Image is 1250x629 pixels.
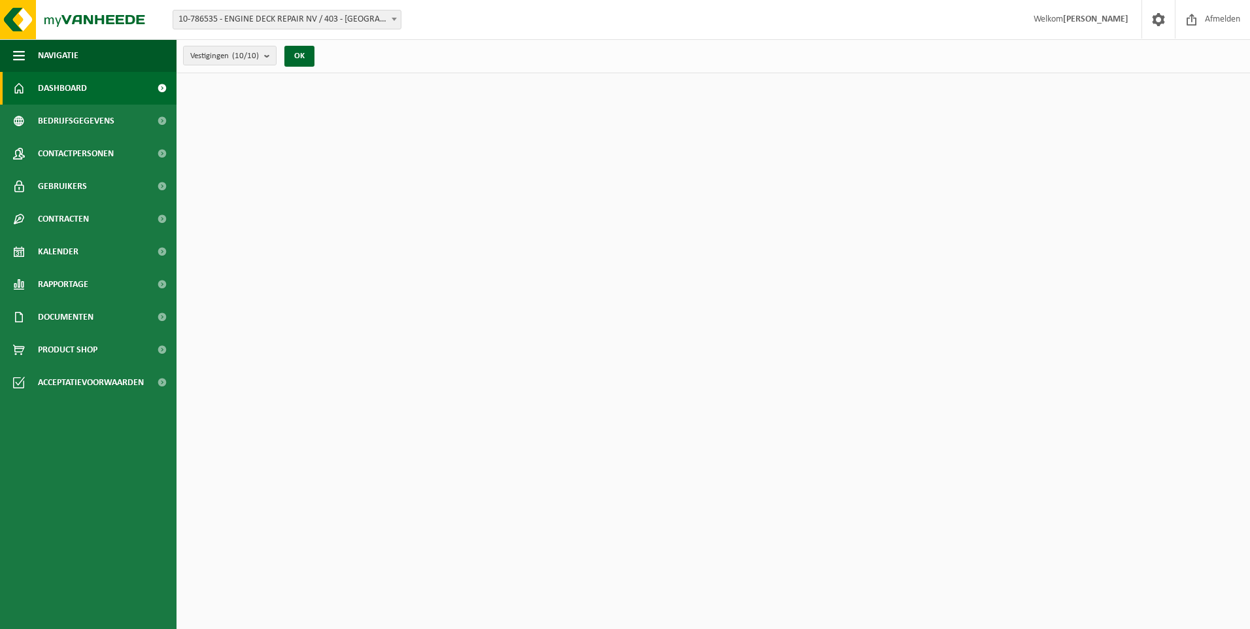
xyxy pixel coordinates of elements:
[173,10,401,29] span: 10-786535 - ENGINE DECK REPAIR NV / 403 - ANTWERPEN
[1063,14,1128,24] strong: [PERSON_NAME]
[38,268,88,301] span: Rapportage
[38,137,114,170] span: Contactpersonen
[38,39,78,72] span: Navigatie
[38,203,89,235] span: Contracten
[183,46,277,65] button: Vestigingen(10/10)
[190,46,259,66] span: Vestigingen
[38,301,93,333] span: Documenten
[232,52,259,60] count: (10/10)
[38,72,87,105] span: Dashboard
[38,366,144,399] span: Acceptatievoorwaarden
[38,333,97,366] span: Product Shop
[38,170,87,203] span: Gebruikers
[38,105,114,137] span: Bedrijfsgegevens
[38,235,78,268] span: Kalender
[284,46,314,67] button: OK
